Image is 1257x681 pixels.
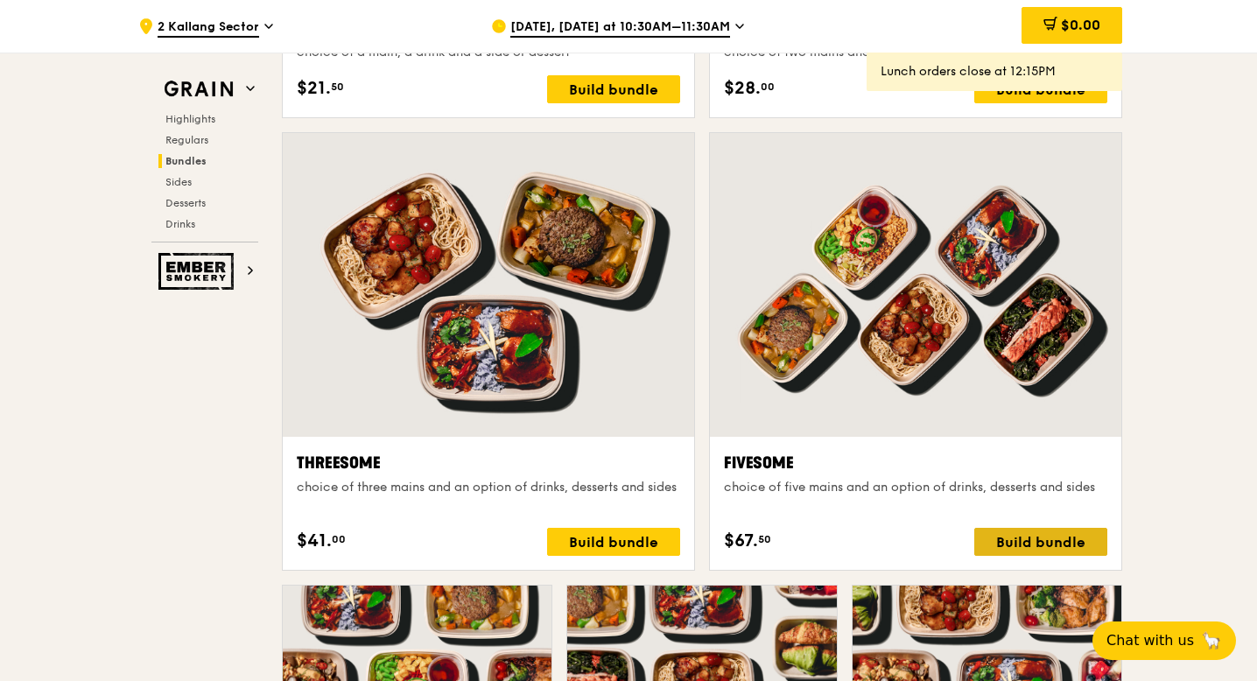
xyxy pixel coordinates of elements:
span: Drinks [165,218,195,230]
span: Chat with us [1106,630,1194,651]
div: Threesome [297,451,680,475]
div: Build bundle [974,75,1107,103]
button: Chat with us🦙 [1092,621,1236,660]
div: Fivesome [724,451,1107,475]
div: Build bundle [547,75,680,103]
div: Build bundle [547,528,680,556]
span: $41. [297,528,332,554]
img: Grain web logo [158,74,239,105]
span: 50 [758,532,771,546]
span: 🦙 [1201,630,1222,651]
span: Sides [165,176,192,188]
span: Bundles [165,155,207,167]
div: Build bundle [974,528,1107,556]
span: $28. [724,75,761,102]
span: $21. [297,75,331,102]
div: choice of five mains and an option of drinks, desserts and sides [724,479,1107,496]
div: choice of two mains and an option of drinks, desserts and sides [724,44,1107,61]
span: 2 Kallang Sector [158,18,259,38]
span: Desserts [165,197,206,209]
img: Ember Smokery web logo [158,253,239,290]
span: 00 [761,80,775,94]
div: choice of a main, a drink and a side or dessert [297,44,680,61]
span: Regulars [165,134,208,146]
div: Lunch orders close at 12:15PM [881,63,1108,81]
span: $0.00 [1061,17,1100,33]
span: $67. [724,528,758,554]
span: [DATE], [DATE] at 10:30AM–11:30AM [510,18,730,38]
div: choice of three mains and an option of drinks, desserts and sides [297,479,680,496]
span: Highlights [165,113,215,125]
span: 50 [331,80,344,94]
span: 00 [332,532,346,546]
